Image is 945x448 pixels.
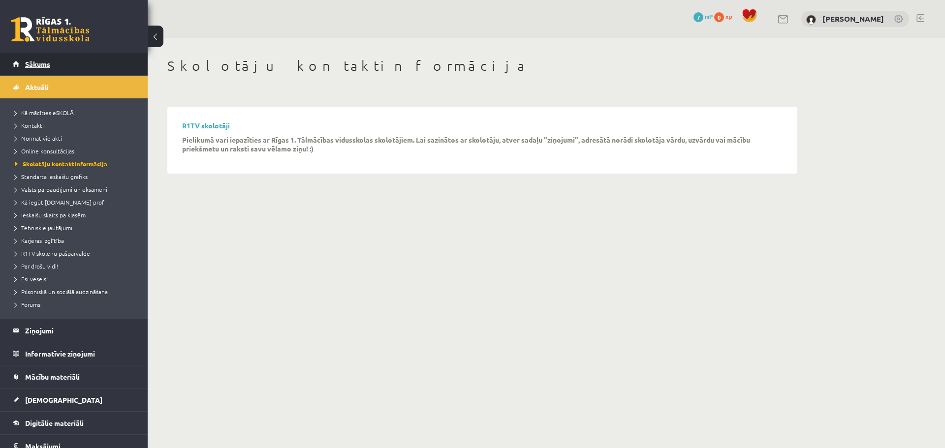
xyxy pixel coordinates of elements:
span: 0 [714,12,724,22]
legend: Ziņojumi [25,319,135,342]
a: Sākums [13,53,135,75]
b: Pielikumā vari iepazīties ar Rīgas 1. Tālmācības vidusskolas skolotājiem. Lai sazinātos ar skolot... [182,135,750,153]
a: Informatīvie ziņojumi [13,342,135,365]
a: Tehniskie jautājumi [15,223,138,232]
a: Esi vesels! [15,274,138,283]
a: Online konsultācijas [15,147,138,155]
span: Esi vesels! [15,275,48,283]
a: 0 xp [714,12,737,20]
a: Mācību materiāli [13,365,135,388]
span: Sākums [25,60,50,68]
span: Kontakti [15,121,44,129]
span: Forums [15,300,40,308]
a: Kā iegūt [DOMAIN_NAME] prof [15,198,138,207]
span: Normatīvie akti [15,134,62,142]
span: [DEMOGRAPHIC_DATA] [25,395,102,404]
a: Normatīvie akti [15,134,138,143]
legend: Informatīvie ziņojumi [25,342,135,365]
span: xp [725,12,732,20]
a: Kā mācīties eSKOLĀ [15,108,138,117]
a: 7 mP [693,12,713,20]
span: Online konsultācijas [15,147,74,155]
span: Karjeras izglītība [15,237,64,244]
a: Karjeras izglītība [15,236,138,245]
a: R1TV skolēnu pašpārvalde [15,249,138,258]
span: Valsts pārbaudījumi un eksāmeni [15,185,107,193]
span: mP [705,12,713,20]
a: Par drošu vidi! [15,262,138,270]
a: Rīgas 1. Tālmācības vidusskola [11,17,90,42]
span: Standarta ieskaišu grafiks [15,173,88,180]
span: Aktuāli [25,83,49,91]
a: Aktuāli [13,76,135,98]
a: Standarta ieskaišu grafiks [15,172,138,181]
span: Mācību materiāli [25,372,80,381]
a: Kontakti [15,121,138,130]
a: Ieskaišu skaits pa klasēm [15,210,138,219]
span: R1TV skolēnu pašpārvalde [15,249,90,257]
a: Pilsoniskā un sociālā audzināšana [15,287,138,296]
a: [PERSON_NAME] [822,14,884,24]
a: Forums [15,300,138,309]
span: Tehniskie jautājumi [15,224,72,232]
a: [DEMOGRAPHIC_DATA] [13,388,135,411]
h1: Skolotāju kontaktinformācija [167,58,797,74]
span: Kā iegūt [DOMAIN_NAME] prof [15,198,104,206]
span: Kā mācīties eSKOLĀ [15,109,74,117]
a: R1TV skolotāji [182,121,230,130]
span: Par drošu vidi! [15,262,58,270]
a: Digitālie materiāli [13,412,135,434]
span: 7 [693,12,703,22]
span: Pilsoniskā un sociālā audzināšana [15,288,108,296]
a: Valsts pārbaudījumi un eksāmeni [15,185,138,194]
img: Viktorija Plikša [806,15,816,25]
a: Ziņojumi [13,319,135,342]
span: Digitālie materiāli [25,418,84,427]
span: Ieskaišu skaits pa klasēm [15,211,86,219]
span: Skolotāju kontaktinformācija [15,160,107,168]
a: Skolotāju kontaktinformācija [15,159,138,168]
